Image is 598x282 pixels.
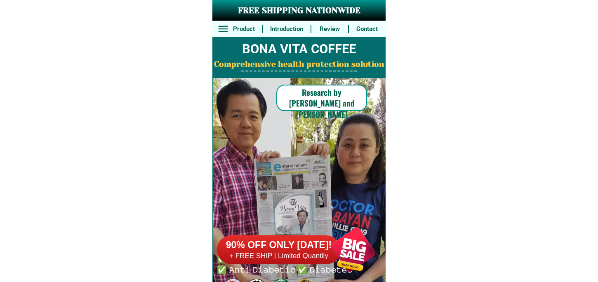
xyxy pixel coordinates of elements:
h2: BONA VITA COFFEE [212,40,386,59]
h6: Introduction [268,24,306,34]
h6: 90% OFF ONLY [DATE]! [217,239,341,251]
h2: Comprehensive health protection solution [212,59,386,71]
h3: FREE SHIPPING NATIONWIDE [212,5,386,17]
h6: Review [315,24,344,34]
h6: Research by [PERSON_NAME] and [PERSON_NAME] [276,87,367,120]
h6: Contact [353,24,381,34]
h6: + FREE SHIP | Limited Quantily [217,251,341,261]
h6: Product [230,24,258,34]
